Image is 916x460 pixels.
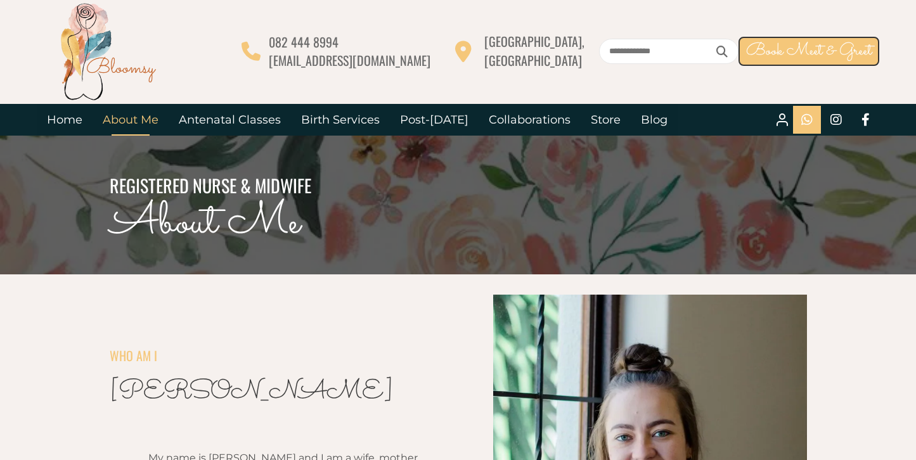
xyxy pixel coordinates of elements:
[93,104,169,136] a: About Me
[291,104,390,136] a: Birth Services
[484,32,584,51] span: [GEOGRAPHIC_DATA],
[631,104,678,136] a: Blog
[746,39,872,63] span: Book Meet & Greet
[57,1,158,102] img: Bloomsy
[110,190,300,257] span: About Me
[479,104,581,136] a: Collaborations
[110,172,311,198] span: REGISTERED NURSE & MIDWIFE
[484,51,582,70] span: [GEOGRAPHIC_DATA]
[390,104,479,136] a: Post-[DATE]
[169,104,291,136] a: Antenatal Classes
[739,37,879,66] a: Book Meet & Greet
[110,346,157,365] span: WHO AM I
[581,104,631,136] a: Store
[110,373,393,412] span: [PERSON_NAME]
[269,51,430,70] span: [EMAIL_ADDRESS][DOMAIN_NAME]
[37,104,93,136] a: Home
[269,32,339,51] span: 082 444 8994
